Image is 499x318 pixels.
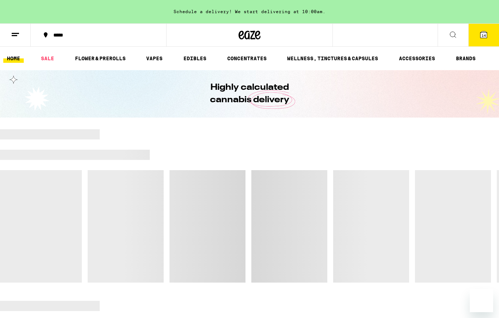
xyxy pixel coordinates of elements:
[468,24,499,46] button: 14
[189,81,310,106] h1: Highly calculated cannabis delivery
[452,54,479,63] a: BRANDS
[283,54,382,63] a: WELLNESS, TINCTURES & CAPSULES
[37,54,58,63] a: SALE
[142,54,166,63] a: VAPES
[395,54,439,63] a: ACCESSORIES
[470,289,493,312] iframe: Button to launch messaging window
[481,33,486,38] span: 14
[224,54,270,63] a: CONCENTRATES
[180,54,210,63] a: EDIBLES
[3,54,24,63] a: HOME
[71,54,129,63] a: FLOWER & PREROLLS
